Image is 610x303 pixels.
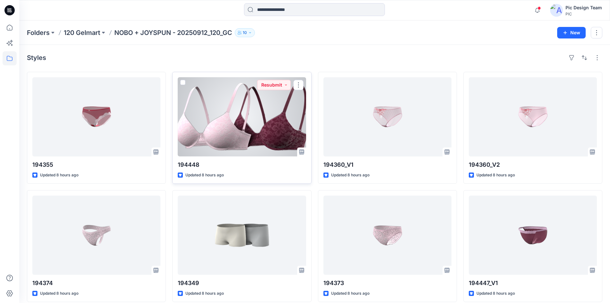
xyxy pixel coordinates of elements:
[27,54,46,62] h4: Styles
[185,290,224,297] p: Updated 8 hours ago
[469,160,597,169] p: 194360_V2
[469,279,597,288] p: 194447_V1
[27,28,50,37] a: Folders
[185,172,224,179] p: Updated 8 hours ago
[331,172,370,179] p: Updated 8 hours ago
[32,196,160,275] a: 194374
[331,290,370,297] p: Updated 8 hours ago
[323,196,451,275] a: 194373
[178,196,306,275] a: 194349
[476,290,515,297] p: Updated 8 hours ago
[64,28,100,37] a: 120 Gelmart
[565,4,602,12] div: Pic Design Team
[323,279,451,288] p: 194373
[550,4,563,17] img: avatar
[557,27,586,38] button: New
[40,172,78,179] p: Updated 8 hours ago
[32,160,160,169] p: 194355
[565,12,602,16] div: PIC
[235,28,255,37] button: 10
[40,290,78,297] p: Updated 8 hours ago
[32,77,160,156] a: 194355
[476,172,515,179] p: Updated 8 hours ago
[114,28,232,37] p: NOBO + JOYSPUN - 20250912_120_GC
[469,77,597,156] a: 194360_V2
[323,160,451,169] p: 194360_V1
[323,77,451,156] a: 194360_V1
[469,196,597,275] a: 194447_V1
[178,77,306,156] a: 194448
[178,279,306,288] p: 194349
[32,279,160,288] p: 194374
[178,160,306,169] p: 194448
[243,29,247,36] p: 10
